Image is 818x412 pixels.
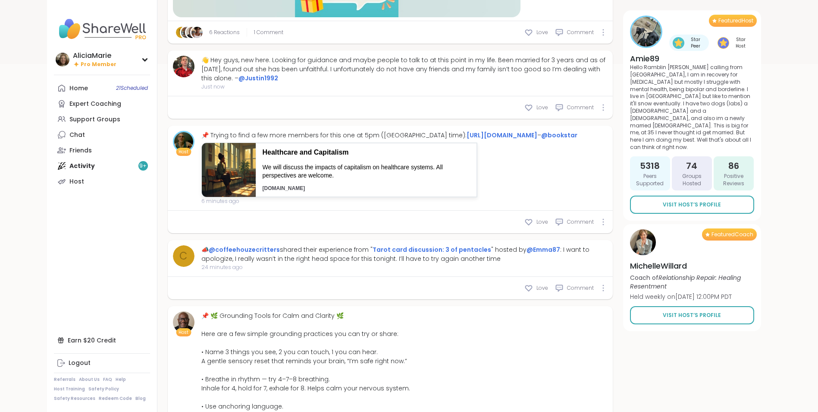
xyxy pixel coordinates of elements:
p: Coach of [630,273,754,291]
span: Love [536,104,548,111]
span: Featured Coach [711,231,753,238]
div: Expert Coaching [69,100,121,108]
p: Hello Ramblin [PERSON_NAME] calling from [GEOGRAPHIC_DATA], I am in recovery for [MEDICAL_DATA] b... [630,64,754,151]
img: Justin1992 [173,56,194,77]
span: Star Host [731,36,751,49]
a: Host Training [54,386,85,392]
img: pipishay2olivia [181,27,192,38]
p: [DOMAIN_NAME] [263,185,470,192]
div: Home [69,84,88,93]
img: MichelleWillard [630,229,656,255]
h4: MichelleWillard [630,260,754,271]
img: ShareWell Nav Logo [54,14,150,44]
img: ladymusic20 [191,27,203,38]
a: Tarot card discussion: 3 of pentacles [373,245,491,254]
div: 📌 Trying to find a few more members for this one at 5pm ([GEOGRAPHIC_DATA] time): – [201,131,577,140]
a: Expert Coaching [54,96,150,111]
a: Blog [135,396,146,402]
span: 21 Scheduled [116,85,148,92]
div: Friends [69,146,92,155]
a: Logout [54,355,150,371]
a: Referrals [54,377,75,383]
span: Positive Reviews [717,173,750,187]
span: Star Peer [686,36,705,49]
span: Comment [567,29,594,36]
a: @coffeehouzecritters [209,245,280,254]
a: bookstar [173,131,194,152]
a: Home21Scheduled [54,80,150,96]
span: Love [536,218,548,226]
img: JonathanT [186,27,197,38]
a: 6 Reactions [209,29,240,36]
span: 74 [686,160,697,172]
span: 5318 [640,160,660,172]
span: Peers Supported [633,173,667,187]
a: [URL][DOMAIN_NAME] [467,131,537,139]
div: 👋 Hey guys, new here. Looking for guidance and maybe people to talk to at this point in my life. ... [201,56,608,83]
a: Host [54,174,150,189]
span: m [179,27,185,38]
p: We will discuss the impacts of capitalism on healthcare systems. All perspectives are welcome. [263,163,470,180]
a: c [173,245,194,267]
span: Comment [567,218,594,226]
span: Visit Host’s Profile [663,201,721,209]
div: AliciaMarie [73,51,116,60]
h4: Amie89 [630,53,754,64]
img: Star Host [718,37,729,49]
span: Love [536,284,548,292]
img: AliciaMarie [56,53,69,67]
span: Visit Host’s Profile [663,311,721,319]
img: JonathanT [173,311,194,333]
p: Held weekly on [DATE] 12:00PM PDT [630,292,754,301]
a: Chat [54,127,150,143]
div: 📣 shared their experience from " " hosted by : I want to apologize, I really wasn’t in the right ... [201,245,608,263]
span: 24 minutes ago [201,263,608,271]
a: Friends [54,143,150,158]
div: Chat [69,131,85,139]
p: Healthcare and Capitalism [263,148,470,157]
div: Earn $20 Credit [54,333,150,348]
div: Support Groups [69,115,120,124]
span: Love [536,29,548,36]
span: Pro Member [81,61,116,68]
a: Safety Resources [54,396,95,402]
img: Star Peer [673,37,684,49]
img: bookstar [174,132,193,151]
span: Featured Host [718,17,753,24]
div: Host [69,177,84,186]
a: Support Groups [54,111,150,127]
a: Safety Policy [88,386,119,392]
a: @Justin1992 [238,74,278,82]
a: Redeem Code [99,396,132,402]
a: Healthcare and CapitalismWe will discuss the impacts of capitalism on healthcare systems. All per... [201,143,477,197]
img: Amie89 [631,17,661,47]
i: Relationship Repair: Healing Resentment [630,273,741,291]
a: About Us [79,377,100,383]
a: @Emma87 [527,245,560,254]
span: Comment [567,284,594,292]
span: Host [179,149,188,155]
a: FAQ [103,377,112,383]
span: 1 Comment [254,29,283,36]
span: 6 minutes ago [201,197,577,205]
a: Visit Host’s Profile [630,306,754,324]
a: @bookstar [541,131,577,139]
span: Groups Hosted [675,173,708,187]
img: 9e40712a-4c76-4dc9-8a54-5b733ee96982 [202,143,256,197]
div: Logout [69,359,91,368]
span: 86 [728,160,739,172]
span: Just now [201,83,608,91]
span: c [179,248,188,264]
a: Help [116,377,126,383]
span: Host [179,329,188,336]
span: Comment [567,104,594,111]
a: Visit Host’s Profile [630,196,754,214]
